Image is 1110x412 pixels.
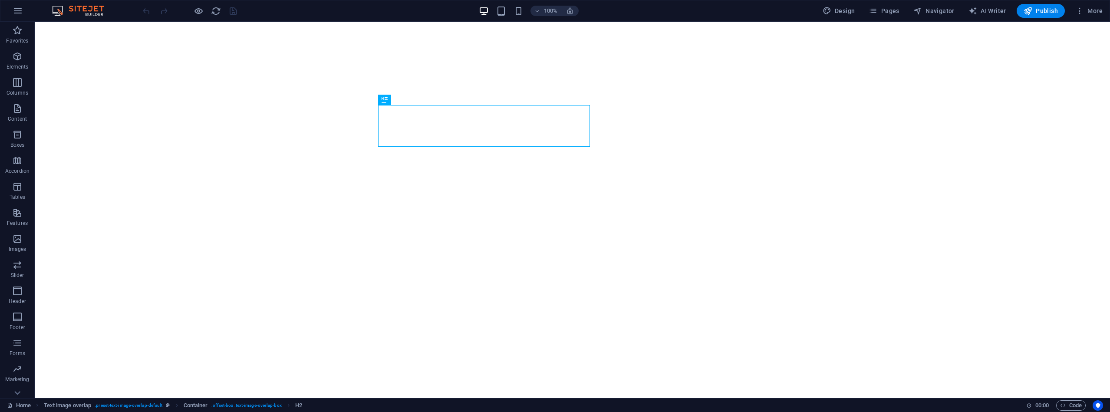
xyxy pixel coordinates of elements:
i: This element is a customizable preset [166,403,170,408]
button: Publish [1017,4,1065,18]
a: Click to cancel selection. Double-click to open Pages [7,400,31,411]
span: 00 00 [1035,400,1049,411]
p: Forms [10,350,25,357]
p: Images [9,246,26,253]
h6: 100% [543,6,557,16]
p: Boxes [10,142,25,148]
h6: Session time [1026,400,1049,411]
button: Pages [865,4,902,18]
span: Click to select. Double-click to edit [184,400,208,411]
span: Design [823,7,855,15]
i: On resize automatically adjust zoom level to fit chosen device. [566,7,574,15]
button: AI Writer [965,4,1010,18]
span: Publish [1024,7,1058,15]
span: . offset-box .text-image-overlap-box [211,400,282,411]
div: Design (Ctrl+Alt+Y) [819,4,859,18]
button: Navigator [910,4,958,18]
span: : [1041,402,1043,409]
button: More [1072,4,1106,18]
button: Usercentrics [1093,400,1103,411]
p: Footer [10,324,25,331]
span: AI Writer [968,7,1006,15]
span: Pages [869,7,899,15]
p: Slider [11,272,24,279]
nav: breadcrumb [44,400,303,411]
img: Editor Logo [50,6,115,16]
p: Header [9,298,26,305]
p: Content [8,115,27,122]
p: Accordion [5,168,30,175]
span: . preset-text-image-overlap-default [95,400,162,411]
span: Click to select. Double-click to edit [44,400,92,411]
button: Design [819,4,859,18]
p: Favorites [6,37,28,44]
p: Tables [10,194,25,201]
p: Elements [7,63,29,70]
span: More [1075,7,1103,15]
button: Code [1056,400,1086,411]
span: Navigator [913,7,955,15]
span: Click to select. Double-click to edit [295,400,302,411]
button: Click here to leave preview mode and continue editing [193,6,204,16]
p: Features [7,220,28,227]
p: Columns [7,89,28,96]
button: 100% [530,6,561,16]
span: Code [1060,400,1082,411]
i: Reload page [211,6,221,16]
p: Marketing [5,376,29,383]
button: reload [211,6,221,16]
